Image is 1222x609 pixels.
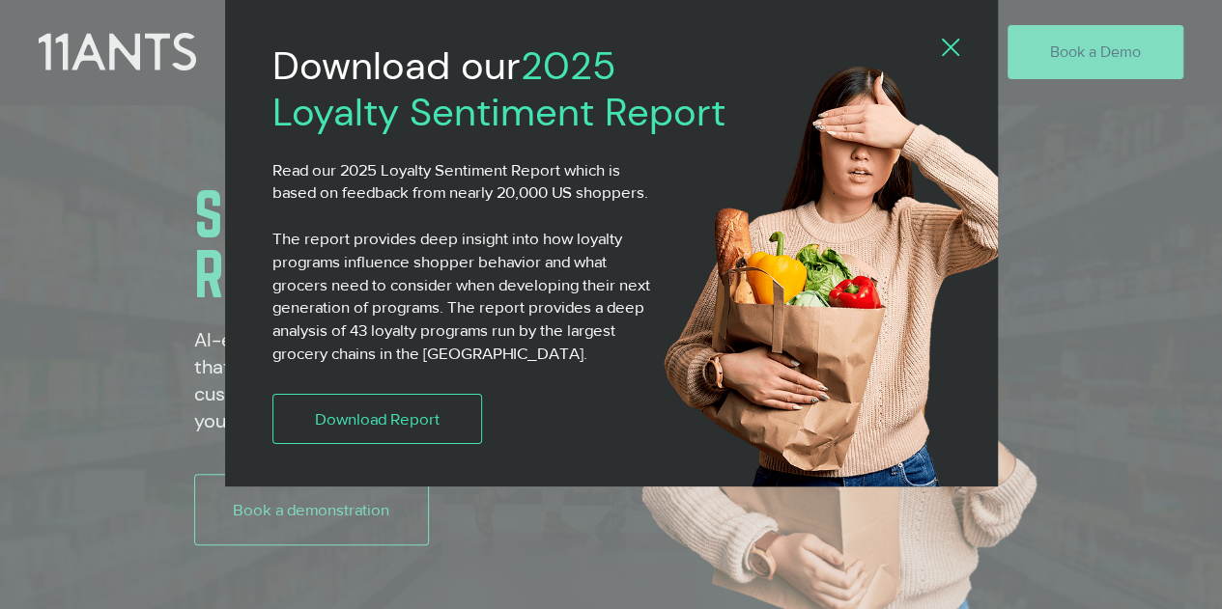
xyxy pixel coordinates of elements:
[272,41,521,91] span: Download our
[657,59,1038,512] img: 11ants shopper4.png
[272,394,483,444] a: Download Report
[315,407,440,430] span: Download Report
[272,227,659,365] p: The report provides deep insight into how loyalty programs influence shopper behavior and what gr...
[272,42,733,135] h2: 2025 Loyalty Sentiment Report
[942,39,959,58] div: Back to site
[272,158,659,205] p: Read our 2025 Loyalty Sentiment Report which is based on feedback from nearly 20,000 US shoppers.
